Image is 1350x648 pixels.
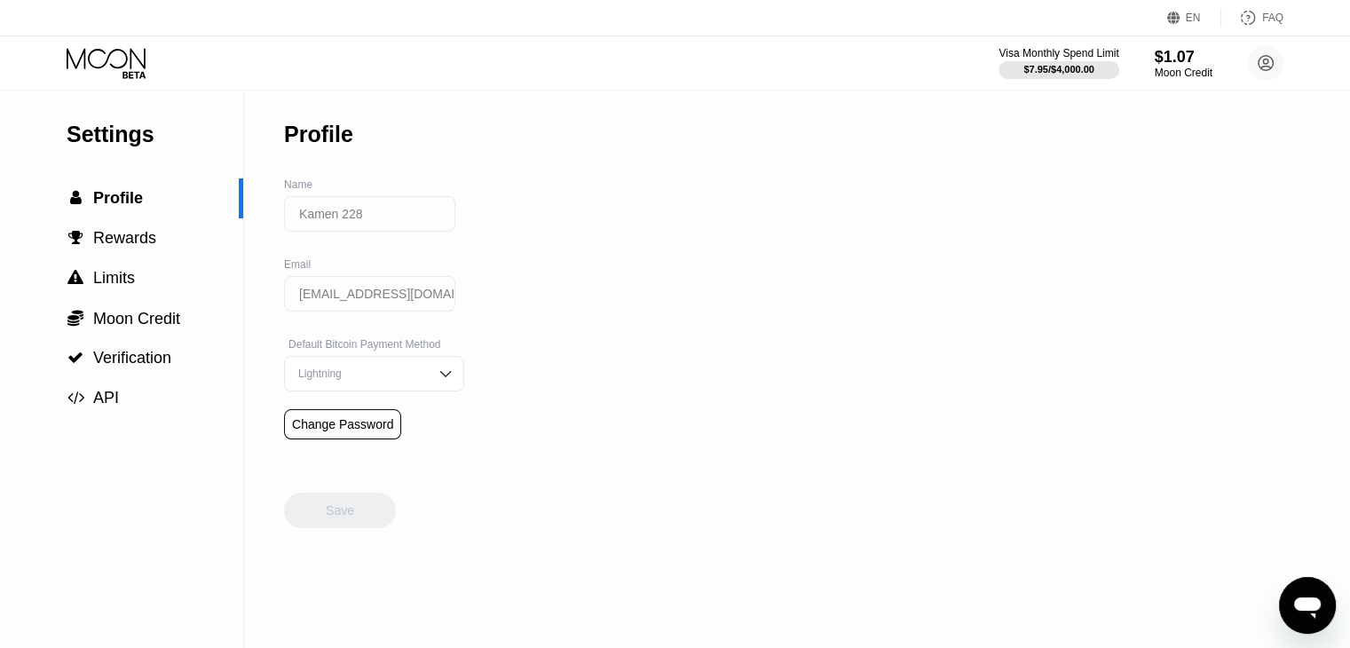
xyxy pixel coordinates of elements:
div: Change Password [284,409,401,439]
div: Email [284,258,464,271]
div: $1.07 [1155,48,1212,67]
div:  [67,230,84,246]
iframe: Кнопка запуска окна обмена сообщениями [1279,577,1336,634]
div: Name [284,178,464,191]
span:  [67,309,83,327]
div: Visa Monthly Spend Limit [999,47,1118,59]
span: Limits [93,269,135,287]
div:  [67,190,84,206]
span: Profile [93,189,143,207]
div: Profile [284,122,353,147]
div: Visa Monthly Spend Limit$7.95/$4,000.00 [999,47,1118,79]
div: Lightning [294,367,428,380]
span: Verification [93,349,171,367]
div:  [67,309,84,327]
div: Moon Credit [1155,67,1212,79]
div:  [67,270,84,286]
div: EN [1186,12,1201,24]
div:  [67,350,84,366]
div: $1.07Moon Credit [1155,48,1212,79]
span: API [93,389,119,407]
div: EN [1167,9,1221,27]
span:  [67,390,84,406]
div: FAQ [1221,9,1283,27]
span:  [70,190,82,206]
span:  [67,270,83,286]
div: FAQ [1262,12,1283,24]
span: Rewards [93,229,156,247]
span:  [68,230,83,246]
div: Default Bitcoin Payment Method [284,338,464,351]
span: Moon Credit [93,310,180,328]
div: Settings [67,122,243,147]
span:  [67,350,83,366]
div: Change Password [292,417,393,431]
div: $7.95 / $4,000.00 [1023,64,1094,75]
